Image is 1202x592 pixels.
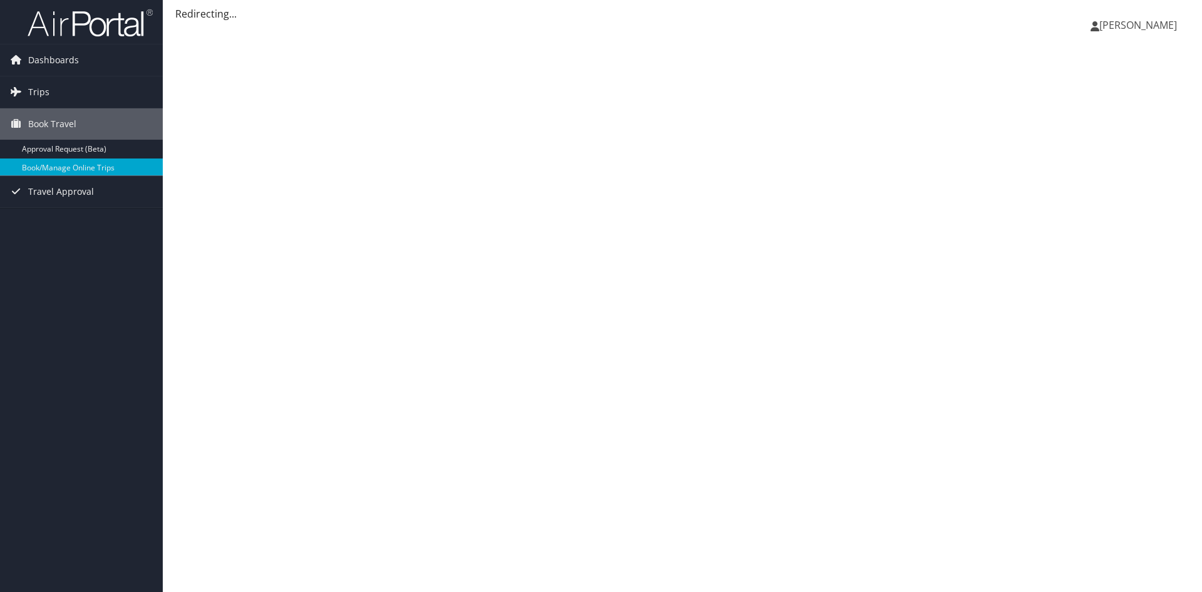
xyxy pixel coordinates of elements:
[28,76,49,108] span: Trips
[28,176,94,207] span: Travel Approval
[28,8,153,38] img: airportal-logo.png
[28,44,79,76] span: Dashboards
[175,6,1189,21] div: Redirecting...
[28,108,76,140] span: Book Travel
[1099,18,1177,32] span: [PERSON_NAME]
[1091,6,1189,44] a: [PERSON_NAME]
